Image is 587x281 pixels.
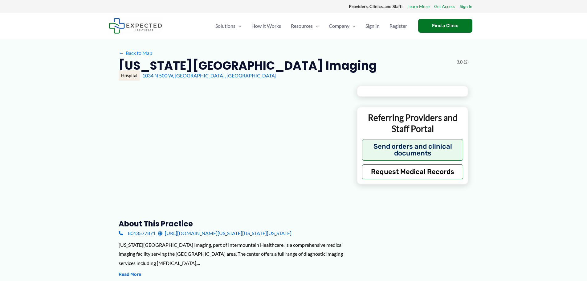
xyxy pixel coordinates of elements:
[291,15,313,37] span: Resources
[324,15,361,37] a: CompanyMenu Toggle
[362,112,463,134] p: Referring Providers and Staff Portal
[385,15,412,37] a: Register
[119,271,141,278] button: Read More
[215,15,235,37] span: Solutions
[142,72,276,78] a: 1034 N 500 W, [GEOGRAPHIC_DATA], [GEOGRAPHIC_DATA]
[460,2,472,10] a: Sign In
[349,4,403,9] strong: Providers, Clinics, and Staff:
[251,15,281,37] span: How It Works
[407,2,430,10] a: Learn More
[362,164,463,179] button: Request Medical Records
[119,219,347,229] h3: About this practice
[418,19,472,33] a: Find a Clinic
[109,18,162,34] img: Expected Healthcare Logo - side, dark font, small
[119,70,140,81] div: Hospital
[457,58,463,66] span: 3.0
[210,15,412,37] nav: Primary Site Navigation
[158,229,291,238] a: [URL][DOMAIN_NAME][US_STATE][US_STATE][US_STATE]
[464,58,469,66] span: (2)
[247,15,286,37] a: How It Works
[349,15,356,37] span: Menu Toggle
[329,15,349,37] span: Company
[235,15,242,37] span: Menu Toggle
[119,50,124,56] span: ←
[434,2,455,10] a: Get Access
[313,15,319,37] span: Menu Toggle
[119,240,347,268] div: [US_STATE][GEOGRAPHIC_DATA] Imaging, part of Intermountain Healthcare, is a comprehensive medical...
[119,48,152,58] a: ←Back to Map
[286,15,324,37] a: ResourcesMenu Toggle
[389,15,407,37] span: Register
[119,58,377,73] h2: [US_STATE][GEOGRAPHIC_DATA] Imaging
[365,15,380,37] span: Sign In
[362,139,463,161] button: Send orders and clinical documents
[361,15,385,37] a: Sign In
[210,15,247,37] a: SolutionsMenu Toggle
[119,229,156,238] a: 8013577871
